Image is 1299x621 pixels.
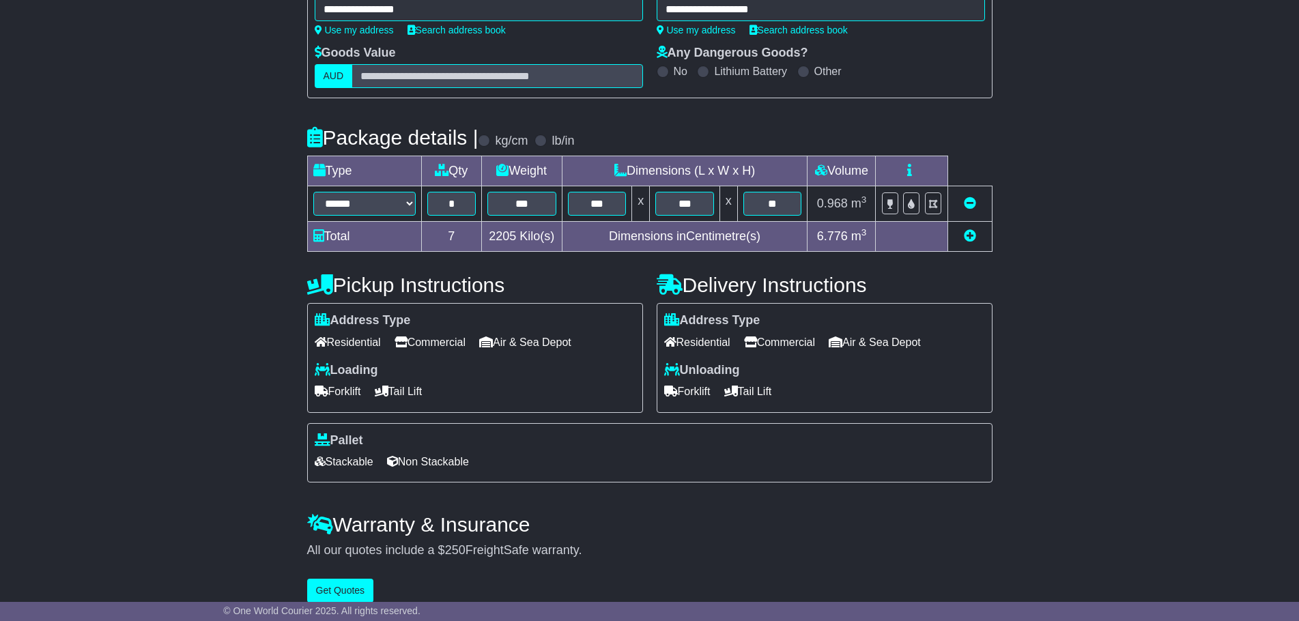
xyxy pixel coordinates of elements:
a: Add new item [964,229,976,243]
td: 7 [421,222,481,252]
td: Weight [481,156,562,186]
div: All our quotes include a $ FreightSafe warranty. [307,543,993,558]
span: Tail Lift [724,381,772,402]
a: Use my address [657,25,736,35]
span: 0.968 [817,197,848,210]
span: Stackable [315,451,373,472]
span: Forklift [664,381,711,402]
td: x [719,186,737,222]
span: Tail Lift [375,381,423,402]
label: Other [814,65,842,78]
label: Lithium Battery [714,65,787,78]
td: Kilo(s) [481,222,562,252]
span: Commercial [395,332,466,353]
td: x [632,186,650,222]
td: Volume [808,156,876,186]
td: Dimensions (L x W x H) [562,156,808,186]
span: Commercial [744,332,815,353]
label: AUD [315,64,353,88]
sup: 3 [861,194,867,205]
label: Goods Value [315,46,396,61]
span: Residential [315,332,381,353]
label: Address Type [315,313,411,328]
span: m [851,197,867,210]
span: Air & Sea Depot [479,332,571,353]
h4: Pickup Instructions [307,274,643,296]
label: Pallet [315,433,363,448]
span: 6.776 [817,229,848,243]
a: Search address book [750,25,848,35]
span: © One World Courier 2025. All rights reserved. [223,605,420,616]
span: Air & Sea Depot [829,332,921,353]
label: Address Type [664,313,760,328]
span: Non Stackable [387,451,469,472]
label: Any Dangerous Goods? [657,46,808,61]
h4: Warranty & Insurance [307,513,993,536]
td: Dimensions in Centimetre(s) [562,222,808,252]
label: lb/in [552,134,574,149]
span: Forklift [315,381,361,402]
a: Use my address [315,25,394,35]
label: Loading [315,363,378,378]
label: kg/cm [495,134,528,149]
h4: Package details | [307,126,479,149]
td: Type [307,156,421,186]
span: Residential [664,332,730,353]
span: 2205 [489,229,516,243]
a: Remove this item [964,197,976,210]
td: Qty [421,156,481,186]
label: Unloading [664,363,740,378]
h4: Delivery Instructions [657,274,993,296]
button: Get Quotes [307,579,374,603]
span: m [851,229,867,243]
sup: 3 [861,227,867,237]
td: Total [307,222,421,252]
label: No [674,65,687,78]
span: 250 [445,543,466,557]
a: Search address book [408,25,506,35]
